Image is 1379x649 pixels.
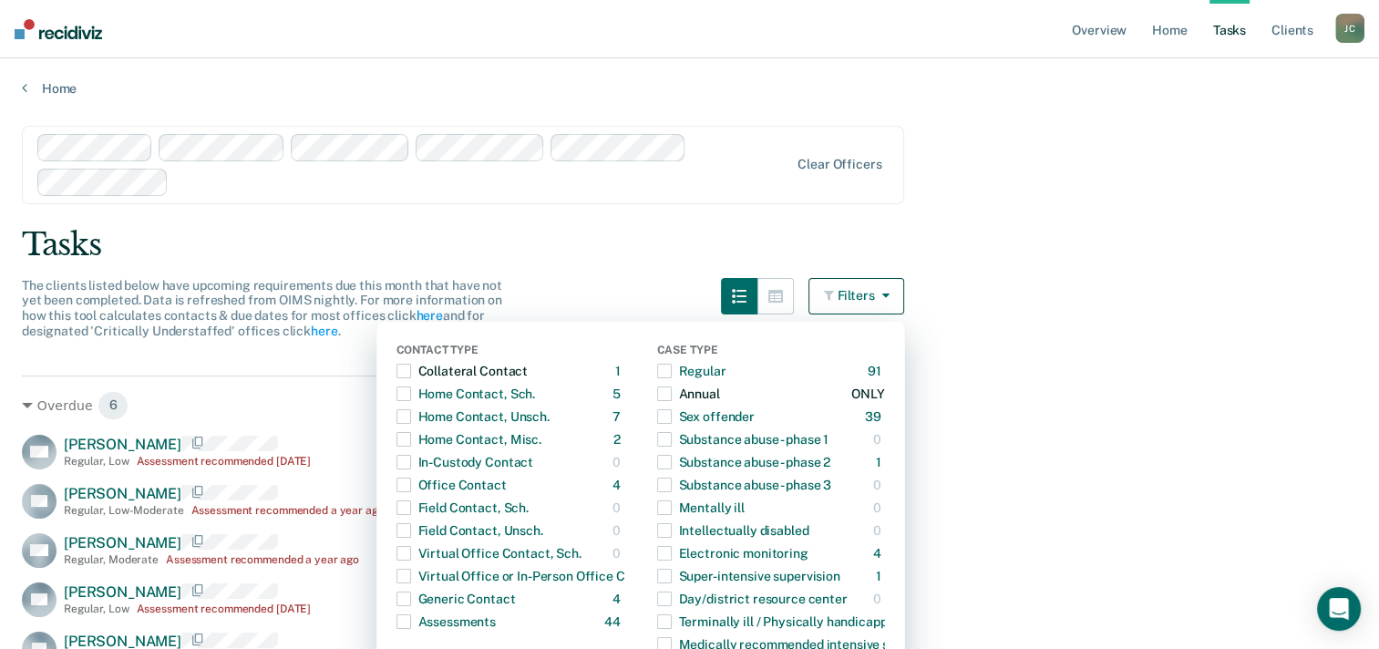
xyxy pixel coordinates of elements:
div: 0 [873,493,885,522]
span: [PERSON_NAME] [64,485,181,502]
div: 91 [868,356,885,386]
div: Overdue 6 [22,391,904,420]
div: 44 [604,607,624,636]
div: 0 [873,584,885,613]
div: 0 [612,539,624,568]
div: Open Intercom Messenger [1317,587,1361,631]
div: Regular , Low [64,603,129,615]
div: Assessment recommended a year ago [191,504,385,517]
div: 4 [612,584,624,613]
div: 39 [865,402,885,431]
div: Electronic monitoring [657,539,808,568]
div: Regular , Low [64,455,129,468]
div: Intellectually disabled [657,516,809,545]
div: Field Contact, Sch. [396,493,529,522]
div: Field Contact, Unsch. [396,516,543,545]
span: [PERSON_NAME] [64,583,181,601]
div: Tasks [22,226,1357,263]
div: 0 [612,493,624,522]
div: 5 [612,379,624,408]
div: Virtual Office or In-Person Office Contact [396,561,664,591]
div: Assessments [396,607,496,636]
div: 7 [612,402,624,431]
div: 4 [612,470,624,500]
div: 0 [873,425,885,454]
div: Terminally ill / Physically handicapped [657,607,902,636]
div: In-Custody Contact [396,448,533,477]
div: ONLY [851,379,884,408]
div: Home Contact, Sch. [396,379,535,408]
div: Mentally ill [657,493,745,522]
a: Home [22,80,1357,97]
div: 0 [612,516,624,545]
div: Home Contact, Misc. [396,425,541,454]
div: Substance abuse - phase 1 [657,425,829,454]
div: Regular , Low-Moderate [64,504,184,517]
div: Substance abuse - phase 2 [657,448,831,477]
span: 6 [98,391,129,420]
div: 0 [612,448,624,477]
div: Regular , Moderate [64,553,159,566]
div: Super-intensive supervision [657,561,840,591]
div: Day/district resource center [657,584,848,613]
a: here [416,308,442,323]
div: Contact Type [396,344,624,360]
div: Generic Contact [396,584,516,613]
div: Virtual Office Contact, Sch. [396,539,581,568]
div: Assessment recommended a year ago [166,553,359,566]
div: 0 [873,516,885,545]
button: JC [1335,14,1364,43]
div: 1 [876,448,885,477]
span: [PERSON_NAME] [64,534,181,551]
div: 2 [613,425,624,454]
div: 1 [615,356,624,386]
div: Home Contact, Unsch. [396,402,550,431]
div: Office Contact [396,470,507,500]
div: 1 [876,561,885,591]
div: Assessment recommended [DATE] [137,603,312,615]
div: Clear officers [798,157,881,172]
div: J C [1335,14,1364,43]
span: The clients listed below have upcoming requirements due this month that have not yet been complet... [22,278,502,338]
div: 4 [873,539,885,568]
div: Sex offender [657,402,755,431]
div: Annual [657,379,720,408]
div: Case Type [657,344,885,360]
div: Regular [657,356,726,386]
div: 0 [873,470,885,500]
div: Collateral Contact [396,356,528,386]
span: [PERSON_NAME] [64,436,181,453]
button: Filters [808,278,905,314]
div: Substance abuse - phase 3 [657,470,832,500]
img: Recidiviz [15,19,102,39]
div: Assessment recommended [DATE] [137,455,312,468]
a: here [311,324,337,338]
